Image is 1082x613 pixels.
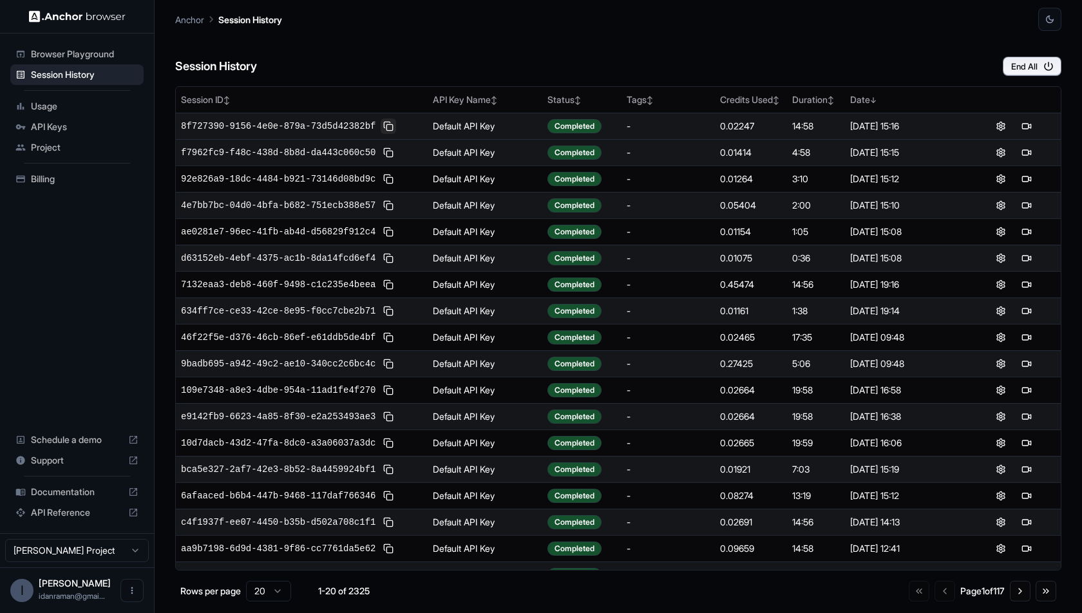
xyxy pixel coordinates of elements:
[547,304,602,318] div: Completed
[180,585,241,598] p: Rows per page
[850,305,962,317] div: [DATE] 19:14
[547,542,602,556] div: Completed
[428,482,543,509] td: Default API Key
[181,516,375,529] span: c4f1937f-ee07-4450-b35b-d502a708c1f1
[547,489,602,503] div: Completed
[720,463,782,476] div: 0.01921
[627,199,710,212] div: -
[773,95,779,105] span: ↕
[181,437,375,449] span: 10d7dacb-43d2-47fa-8dc0-a3a06037a3dc
[31,454,123,467] span: Support
[10,429,144,450] div: Schedule a demo
[181,305,375,317] span: 634ff7ce-ce33-42ce-8e95-f0cc7cbe2b71
[792,305,840,317] div: 1:38
[792,410,840,423] div: 19:58
[547,330,602,344] div: Completed
[31,433,123,446] span: Schedule a demo
[627,384,710,397] div: -
[31,486,123,498] span: Documentation
[10,450,144,471] div: Support
[720,516,782,529] div: 0.02691
[181,542,375,555] span: aa9b7198-6d9d-4381-9f86-cc7761da5e62
[720,199,782,212] div: 0.05404
[720,146,782,159] div: 0.01414
[627,252,710,265] div: -
[850,463,962,476] div: [DATE] 15:19
[850,120,962,133] div: [DATE] 15:16
[181,410,375,423] span: e9142fb9-6623-4a85-8f30-e2a253493ae3
[10,44,144,64] div: Browser Playground
[720,489,782,502] div: 0.08274
[29,10,126,23] img: Anchor Logo
[428,456,543,482] td: Default API Key
[850,146,962,159] div: [DATE] 15:15
[850,173,962,185] div: [DATE] 15:12
[547,515,602,529] div: Completed
[574,95,581,105] span: ↕
[547,225,602,239] div: Completed
[792,331,840,344] div: 17:35
[10,117,144,137] div: API Keys
[720,542,782,555] div: 0.09659
[428,165,543,192] td: Default API Key
[223,95,230,105] span: ↕
[428,139,543,165] td: Default API Key
[850,199,962,212] div: [DATE] 15:10
[491,95,497,105] span: ↕
[175,57,257,76] h6: Session History
[181,489,375,502] span: 6afaaced-b6b4-447b-9468-117daf766346
[428,403,543,429] td: Default API Key
[792,120,840,133] div: 14:58
[10,579,33,602] div: I
[39,591,105,601] span: idanraman@gmail.com
[39,578,111,589] span: Idan Raman
[218,13,282,26] p: Session History
[828,95,834,105] span: ↕
[31,173,138,185] span: Billing
[627,331,710,344] div: -
[720,331,782,344] div: 0.02465
[428,297,543,324] td: Default API Key
[850,384,962,397] div: [DATE] 16:58
[433,93,538,106] div: API Key Name
[547,93,616,106] div: Status
[181,173,375,185] span: 92e826a9-18dc-4484-b921-73146d08bd9c
[850,225,962,238] div: [DATE] 15:08
[10,482,144,502] div: Documentation
[720,93,782,106] div: Credits Used
[627,437,710,449] div: -
[428,535,543,561] td: Default API Key
[627,173,710,185] div: -
[547,462,602,476] div: Completed
[181,463,375,476] span: bca5e327-2af7-42e3-8b52-8a4459924bf1
[547,383,602,397] div: Completed
[547,410,602,424] div: Completed
[428,271,543,297] td: Default API Key
[792,437,840,449] div: 19:59
[720,225,782,238] div: 0.01154
[627,93,710,106] div: Tags
[181,569,375,581] span: 7a1b96b8-d7bc-4c9c-b19f-e9e9b7a68c74
[627,225,710,238] div: -
[547,251,602,265] div: Completed
[547,278,602,292] div: Completed
[181,199,375,212] span: 4e7bb7bc-04d0-4bfa-b682-751ecb388e57
[31,48,138,61] span: Browser Playground
[850,516,962,529] div: [DATE] 14:13
[10,169,144,189] div: Billing
[792,146,840,159] div: 4:58
[428,192,543,218] td: Default API Key
[181,252,375,265] span: d63152eb-4ebf-4375-ac1b-8da14fcd6ef4
[312,585,376,598] div: 1-20 of 2325
[720,120,782,133] div: 0.02247
[647,95,653,105] span: ↕
[428,509,543,535] td: Default API Key
[428,324,543,350] td: Default API Key
[792,516,840,529] div: 14:56
[10,96,144,117] div: Usage
[792,278,840,291] div: 14:56
[850,410,962,423] div: [DATE] 16:38
[31,100,138,113] span: Usage
[547,568,602,582] div: Completed
[547,436,602,450] div: Completed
